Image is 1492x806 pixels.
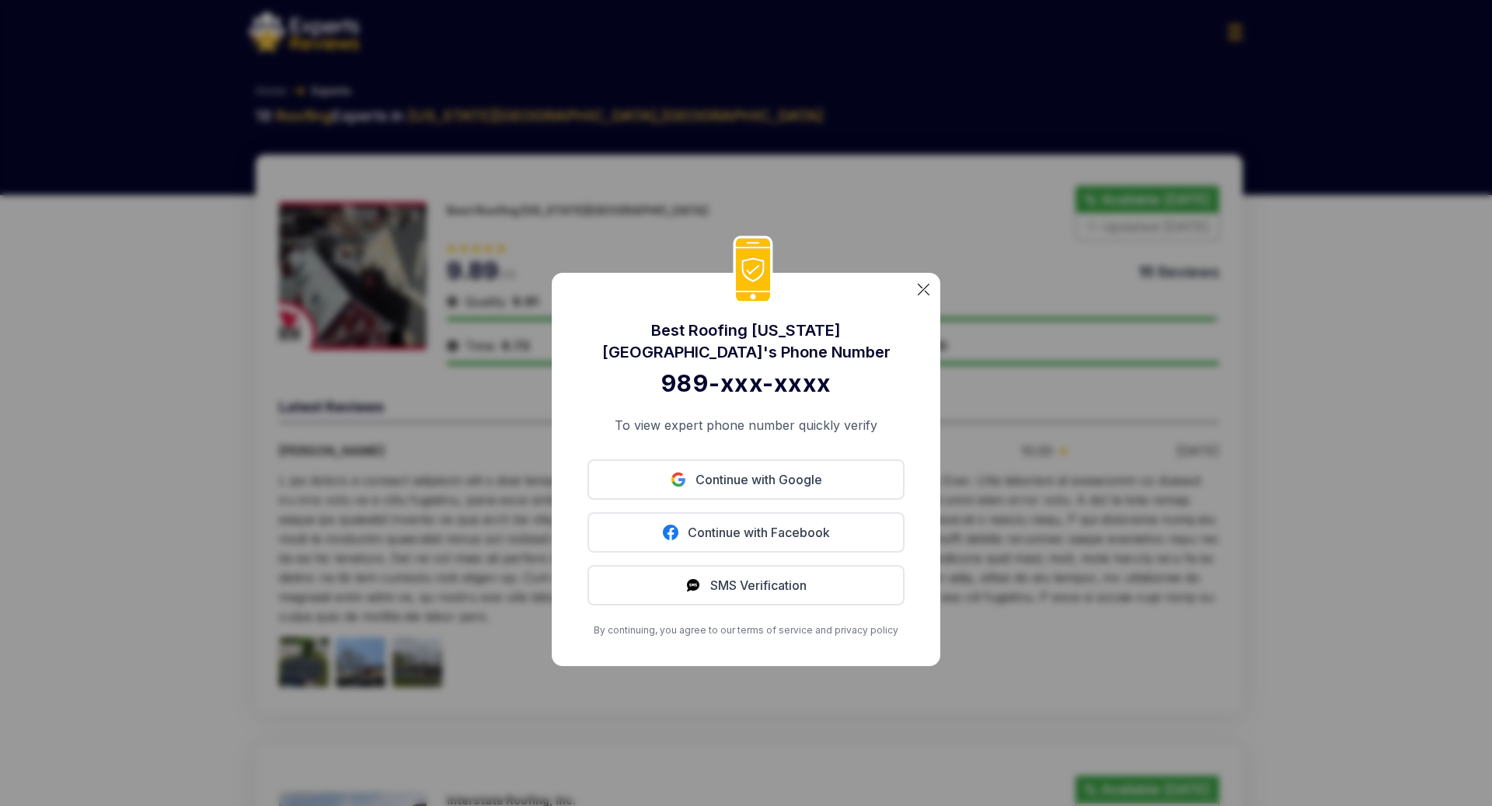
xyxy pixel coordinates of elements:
p: By continuing, you agree to our terms of service and privacy policy [587,624,905,637]
button: Continue with Google [587,459,905,500]
img: categoryImgae [918,284,929,295]
p: To view expert phone number quickly verify [587,416,905,434]
button: Continue with Facebook [587,512,905,553]
div: 989-xxx-xxxx [587,369,905,397]
div: Best Roofing [US_STATE][GEOGRAPHIC_DATA] 's Phone Number [587,319,905,363]
iframe: OpenWidget widget [1187,251,1492,806]
img: phoneIcon [733,236,773,305]
button: SMS Verification [587,565,905,605]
